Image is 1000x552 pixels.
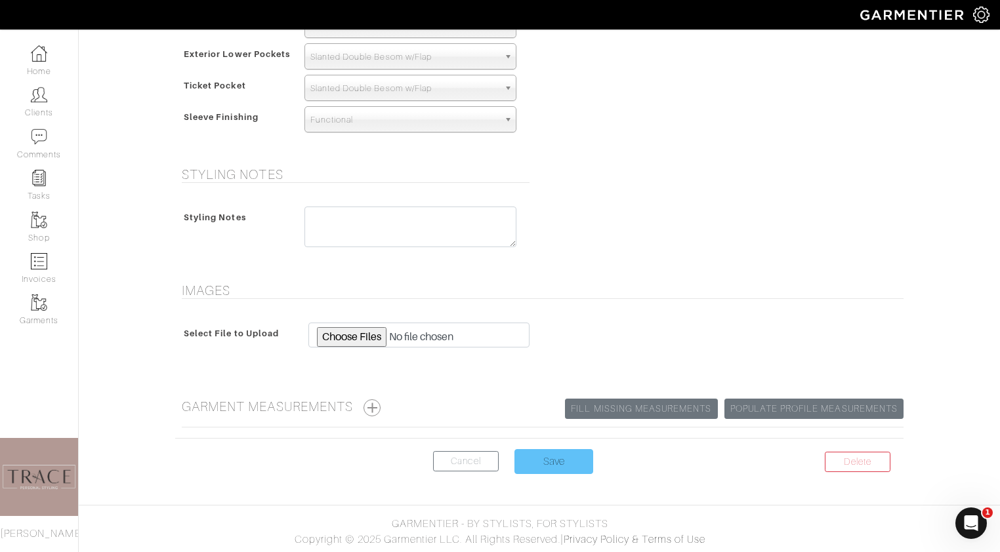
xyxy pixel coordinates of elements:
[31,128,47,145] img: comment-icon-a0a6a9ef722e966f86d9cbdc48e553b5cf19dbc54f86b18d962a5391bc8f6eb6.png
[31,45,47,62] img: dashboard-icon-dbcd8f5a0b271acd01030246c82b418ddd0df26cd7fceb0bd07c9910d44c42f6.png
[31,294,47,311] img: garments-icon-b7da505a4dc4fd61783c78ac3ca0ef83fa9d6f193b1c9dc38574b1d14d53ca28.png
[184,208,246,227] span: Styling Notes
[184,45,290,64] span: Exterior Lower Pockets
[31,170,47,186] img: reminder-icon-8004d30b9f0a5d33ae49ab947aed9ed385cf756f9e5892f1edd6e32f2345188e.png
[973,7,990,23] img: gear-icon-white-bd11855cb880d31180b6d7d6211b90ccbf57a29d726f0c71d8c61bd08dd39cc2.png
[182,167,530,182] h5: Styling Notes
[955,507,987,539] iframe: Intercom live chat
[310,107,499,133] span: Functional
[982,507,993,518] span: 1
[31,87,47,103] img: clients-icon-6bae9207a08558b7cb47a8932f037763ab4055f8c8b6bfacd5dc20c3e0201464.png
[31,253,47,269] img: orders-icon-0abe47150d42831381b5fb84f609e132dff9fe21cb692f30cb5eec754e2cba89.png
[724,399,904,419] a: Populate Profile Measurements
[31,212,47,228] img: garments-icon-b7da505a4dc4fd61783c78ac3ca0ef83fa9d6f193b1c9dc38574b1d14d53ca28.png
[184,324,279,343] span: Select File to Upload
[182,399,904,416] h5: Garment Measurements
[182,283,904,298] h5: Images
[310,75,499,102] span: Slanted Double Besom w/Flap
[564,534,705,545] a: Privacy Policy & Terms of Use
[854,3,973,26] img: garmentier-logo-header-white-b43fb05a5012e4ada735d5af1a66efaba907eab6374d6393d1fbf88cb4ef424d.png
[514,449,593,474] input: Save
[310,44,499,70] span: Slanted Double Besom w/Flap
[825,452,890,472] a: Delete
[433,451,499,471] a: Cancel
[184,108,259,127] span: Sleeve Finishing
[565,399,717,419] a: Fill Missing Measurements
[184,76,246,95] span: Ticket Pocket
[295,534,560,545] span: Copyright © 2025 Garmentier LLC. All Rights Reserved.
